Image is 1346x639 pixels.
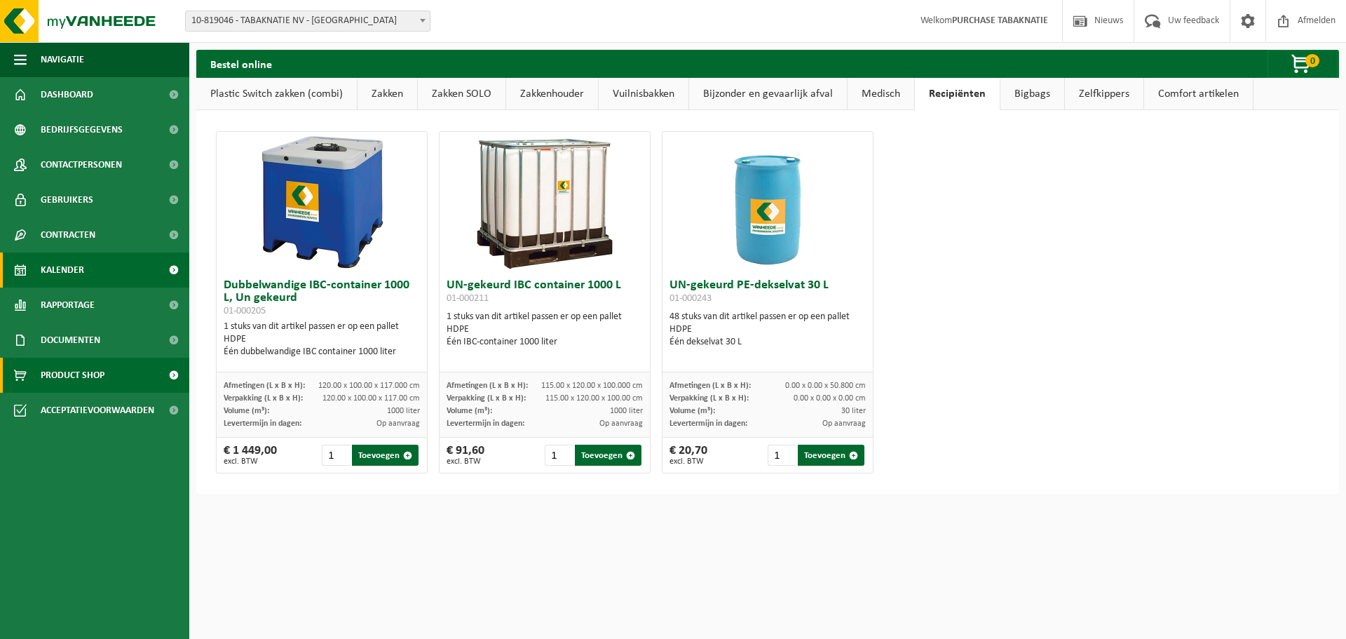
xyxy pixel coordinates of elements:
h2: Bestel online [196,50,286,77]
span: 01-000211 [447,293,489,304]
img: 01-000211 [475,132,615,272]
button: Toevoegen [352,445,419,466]
button: Toevoegen [798,445,864,466]
span: 120.00 x 100.00 x 117.00 cm [322,394,420,403]
a: Medisch [848,78,914,110]
span: Volume (m³): [669,407,715,415]
div: € 1 449,00 [224,445,277,466]
span: Contracten [41,217,95,253]
span: 1000 liter [610,407,643,415]
a: Recipiënten [915,78,1000,110]
span: Verpakking (L x B x H): [669,394,749,403]
span: 01-000205 [224,306,266,316]
a: Zakkenhouder [506,78,598,110]
div: HDPE [224,333,420,346]
span: Acceptatievoorwaarden [41,393,154,428]
span: Gebruikers [41,182,93,217]
span: Levertermijn in dagen: [447,419,524,428]
span: excl. BTW [224,457,277,466]
span: Afmetingen (L x B x H): [669,382,751,390]
span: Levertermijn in dagen: [224,419,301,428]
span: Op aanvraag [822,419,866,428]
span: Levertermijn in dagen: [669,419,747,428]
a: Zakken [358,78,417,110]
span: 10-819046 - TABAKNATIE NV - ANTWERPEN [185,11,430,32]
button: 0 [1267,50,1338,78]
span: 01-000243 [669,293,712,304]
a: Zakken SOLO [418,78,505,110]
input: 1 [768,445,796,466]
a: Bigbags [1000,78,1064,110]
a: Comfort artikelen [1144,78,1253,110]
span: Op aanvraag [599,419,643,428]
img: 01-000243 [698,132,838,272]
span: 115.00 x 120.00 x 100.00 cm [545,394,643,403]
span: Product Shop [41,358,104,393]
img: 01-000205 [252,132,392,272]
button: Toevoegen [575,445,641,466]
a: Plastic Switch zakken (combi) [196,78,357,110]
h3: UN-gekeurd PE-dekselvat 30 L [669,279,866,307]
div: 1 stuks van dit artikel passen er op een pallet [224,321,420,358]
span: Kalender [41,253,84,288]
span: Bedrijfsgegevens [41,112,123,147]
span: Verpakking (L x B x H): [224,394,303,403]
div: HDPE [669,323,866,336]
div: 1 stuks van dit artikel passen er op een pallet [447,311,643,349]
span: 115.00 x 120.00 x 100.000 cm [541,382,643,390]
span: Afmetingen (L x B x H): [224,382,305,390]
div: Één dekselvat 30 L [669,336,866,349]
div: 48 stuks van dit artikel passen er op een pallet [669,311,866,349]
span: Documenten [41,323,100,358]
strong: PURCHASE TABAKNATIE [952,15,1048,26]
span: Volume (m³): [224,407,269,415]
span: Navigatie [41,42,84,77]
span: Contactpersonen [41,147,122,182]
span: 0.00 x 0.00 x 0.00 cm [794,394,866,403]
a: Vuilnisbakken [599,78,688,110]
a: Zelfkippers [1065,78,1143,110]
span: Op aanvraag [376,419,420,428]
input: 1 [322,445,351,466]
h3: UN-gekeurd IBC container 1000 L [447,279,643,307]
a: Bijzonder en gevaarlijk afval [689,78,847,110]
h3: Dubbelwandige IBC-container 1000 L, Un gekeurd [224,279,420,317]
div: HDPE [447,323,643,336]
input: 1 [545,445,573,466]
div: Één dubbelwandige IBC container 1000 liter [224,346,420,358]
span: Afmetingen (L x B x H): [447,382,528,390]
span: Rapportage [41,288,95,323]
span: Verpakking (L x B x H): [447,394,526,403]
div: € 91,60 [447,445,484,466]
span: 10-819046 - TABAKNATIE NV - ANTWERPEN [186,11,430,31]
span: excl. BTW [669,457,707,466]
span: 1000 liter [387,407,420,415]
div: € 20,70 [669,445,707,466]
span: 0.00 x 0.00 x 50.800 cm [785,382,866,390]
span: Volume (m³): [447,407,492,415]
span: Dashboard [41,77,93,112]
div: Één IBC-container 1000 liter [447,336,643,349]
span: 0 [1305,54,1319,67]
span: 120.00 x 100.00 x 117.000 cm [318,382,420,390]
span: 30 liter [841,407,866,415]
span: excl. BTW [447,457,484,466]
